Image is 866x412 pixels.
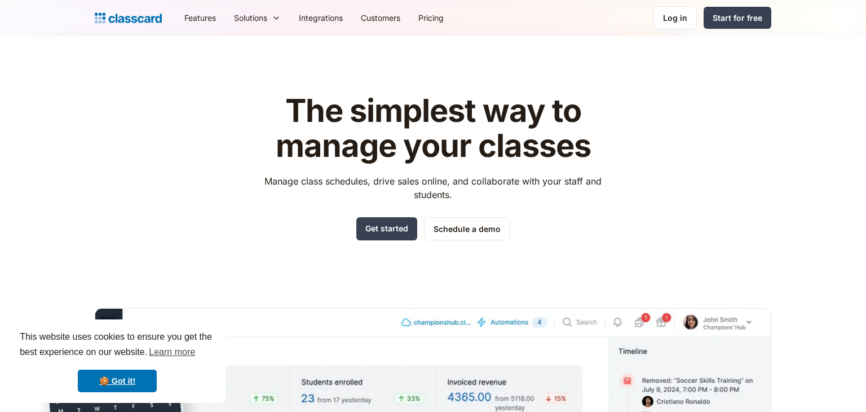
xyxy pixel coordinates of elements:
[424,217,510,240] a: Schedule a demo
[352,5,409,30] a: Customers
[9,319,226,403] div: cookieconsent
[20,330,215,361] span: This website uses cookies to ensure you get the best experience on our website.
[704,7,771,29] a: Start for free
[225,5,290,30] div: Solutions
[95,10,162,26] a: home
[234,12,267,24] div: Solutions
[175,5,225,30] a: Features
[254,94,612,163] h1: The simplest way to manage your classes
[290,5,352,30] a: Integrations
[147,344,197,361] a: learn more about cookies
[653,6,697,29] a: Log in
[663,12,687,24] div: Log in
[78,370,157,392] a: dismiss cookie message
[356,217,417,240] a: Get started
[713,12,762,24] div: Start for free
[254,174,612,201] p: Manage class schedules, drive sales online, and collaborate with your staff and students.
[409,5,453,30] a: Pricing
